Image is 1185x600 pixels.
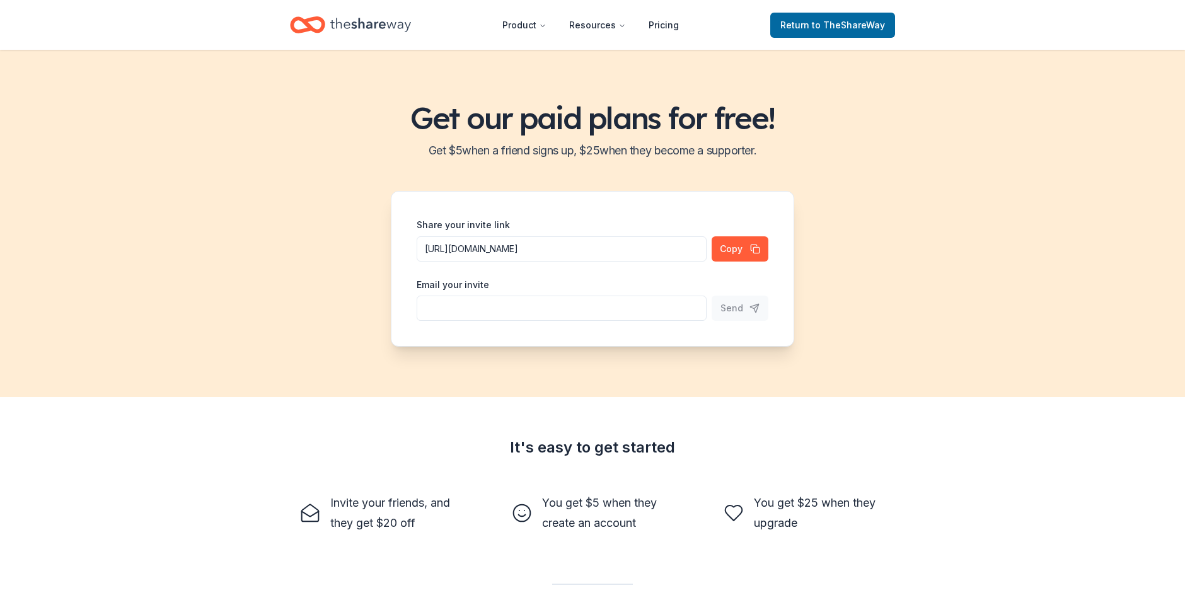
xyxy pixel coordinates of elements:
button: Product [492,13,557,38]
h1: Get our paid plans for free! [15,100,1170,136]
label: Email your invite [417,279,489,291]
label: Share your invite link [417,219,510,231]
div: It's easy to get started [290,437,895,458]
span: to TheShareWay [812,20,885,30]
div: You get $5 when they create an account [542,493,673,533]
div: Invite your friends, and they get $20 off [330,493,461,533]
button: Resources [559,13,636,38]
a: Pricing [639,13,689,38]
a: Returnto TheShareWay [770,13,895,38]
span: Return [780,18,885,33]
div: You get $25 when they upgrade [754,493,885,533]
button: Copy [712,236,768,262]
nav: Main [492,10,689,40]
h2: Get $ 5 when a friend signs up, $ 25 when they become a supporter. [15,141,1170,161]
a: Home [290,10,411,40]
